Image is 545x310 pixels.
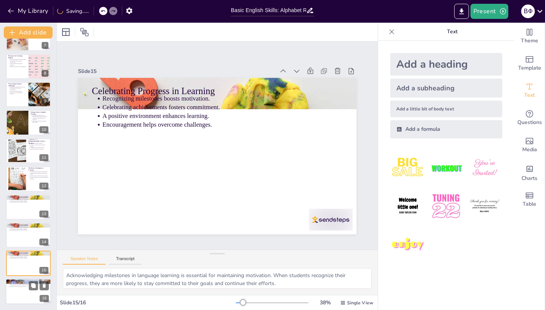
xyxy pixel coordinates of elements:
p: Exploring different resources is beneficial. [10,63,26,65]
button: Export to PowerPoint [454,4,469,19]
div: 8 [6,54,51,79]
div: Saving...... [57,8,89,15]
div: 10 [39,126,48,133]
p: A positive environment enhances learning. [10,200,48,201]
button: Add slide [4,26,53,39]
div: Add a subheading [390,79,502,98]
p: Conclusion and Next Steps [8,280,49,282]
p: Online platforms offer flexible learning. [10,59,26,60]
div: 13 [39,211,48,217]
div: Slide 15 / 16 [60,299,236,306]
div: Add images, graphics, shapes or video [514,132,545,159]
div: 13 [6,195,51,220]
img: 5.jpeg [428,189,464,224]
p: Interactive exercises boost engagement. [10,66,26,67]
p: Conversations improve fluency. [30,143,48,144]
span: Questions [517,118,542,127]
div: 14 [6,223,51,248]
button: My Library [6,5,51,17]
div: 8 [42,70,48,77]
div: Add a table [514,186,545,213]
p: Resources for Learning English [8,55,26,59]
span: Template [518,64,541,72]
button: Transcript [109,256,142,265]
p: Setting Goals for English Learning [31,111,48,115]
div: 11 [39,154,48,161]
span: Charts [522,174,537,183]
div: 12 [39,183,48,189]
p: Celebrating achievements fosters commitment. [10,255,48,256]
span: Media [522,146,537,154]
img: 4.jpeg [390,189,425,224]
p: Recognizing milestones boosts motivation. [10,197,48,198]
div: Add a heading [390,53,502,76]
div: 16 [40,295,49,302]
p: Regular feedback sessions motivate students. [30,175,48,177]
p: Celebrating Progress in Learning [8,252,48,254]
div: Change the overall theme [514,23,545,50]
p: A positive environment enhances learning. [110,88,347,147]
div: 9 [42,98,48,105]
div: В Ф [521,5,535,18]
div: 12 [6,166,51,191]
p: Utilizing resources supports language acquisition. [9,284,49,286]
p: A positive environment enhances learning. [10,228,48,229]
div: 15 [6,251,51,276]
p: Consistent practice is key to improvement. [10,88,26,90]
p: Mobile apps enhance practice opportunities. [10,60,26,63]
p: SMART goals enhance focus. [32,115,48,116]
p: Identifying challenges is the first step. [10,86,26,88]
div: Get real-time input from your audience [514,104,545,132]
p: Encouragement helps overcome challenges. [10,257,48,259]
p: Setting achievable goals leads to success. [9,285,49,287]
p: A positive environment enhances learning. [10,256,48,258]
button: Speaker Notes [63,256,106,265]
button: Duplicate Slide [29,281,38,290]
span: Theme [521,37,538,45]
div: 7 [6,26,51,51]
div: Add charts and graphs [514,159,545,186]
p: Seeking help fosters learning. [10,90,26,92]
div: 11 [6,138,51,163]
img: 3.jpeg [467,150,502,186]
div: Add ready made slides [514,50,545,77]
div: Add a little bit of body text [390,101,502,117]
p: Feedback identifies areas for improvement. [30,171,48,173]
p: Text [398,23,507,41]
p: Celebrating Progress in Learning [8,224,48,226]
div: 7 [42,42,48,49]
p: Celebrating achievements fosters commitment. [10,226,48,228]
p: Encouragement helps overcome challenges. [109,97,345,155]
p: Celebrating achievements fosters commitment. [112,80,349,138]
img: 7.jpeg [390,227,425,262]
p: Building confidence through reinforcement is important. [30,177,48,179]
div: 10 [6,110,51,135]
p: Developing a growth mindset is essential. [10,92,26,95]
div: 38 % [316,299,334,306]
p: Encouragement helps overcome challenges. [10,201,48,203]
p: Celebrating achievements boosts confidence. [32,117,48,120]
div: Add a formula [390,120,502,138]
div: Layout [60,26,72,38]
p: Celebrating achievements fosters commitment. [10,198,48,200]
textarea: Acknowledging milestones in language learning is essential for maintaining motivation. When stude... [63,268,372,289]
div: 14 [39,239,48,245]
p: Celebrating Progress in Learning [105,60,353,124]
div: Add text boxes [514,77,545,104]
button: Delete Slide [40,281,49,290]
p: Overcoming Common Challenges [8,83,26,87]
img: 1.jpeg [390,150,425,186]
p: Encouragement helps overcome challenges. [10,229,48,231]
button: В Ф [521,4,535,19]
p: Exposure to cultural nuances enriches learning. [30,144,48,147]
p: Tracking progress builds motivation. [32,116,48,117]
div: 16 [6,279,51,304]
p: Regular reviews ensure continuous improvement. [32,120,48,122]
p: Recognizing milestones boosts motivation. [10,225,48,227]
div: 15 [39,267,48,274]
p: Understanding strengths and weaknesses is crucial. [30,172,48,175]
span: Position [80,28,89,37]
p: Engagement with others enhances learning. [9,283,49,284]
p: Recognizing milestones boosts motivation. [10,253,48,255]
p: Seeking opportunities is essential. [30,148,48,150]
